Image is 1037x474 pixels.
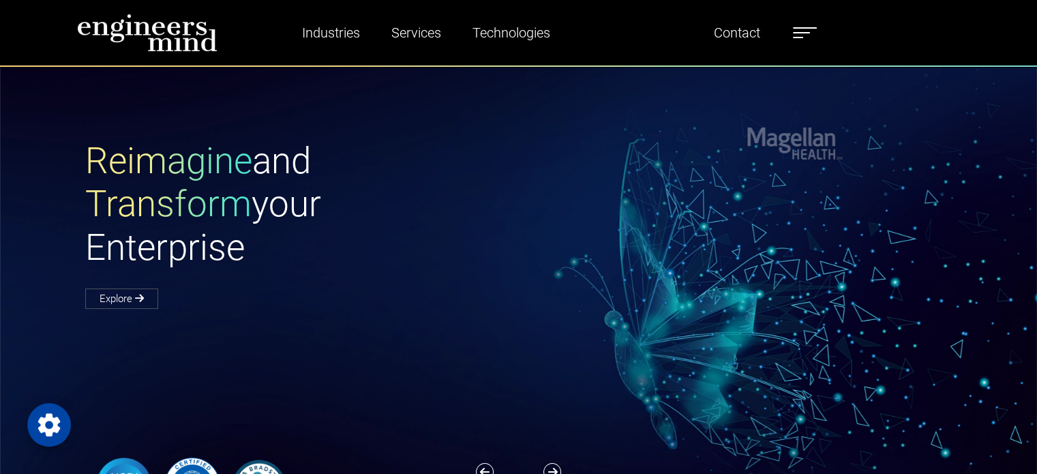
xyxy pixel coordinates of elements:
a: Industries [297,17,365,48]
a: Technologies [467,17,556,48]
a: Contact [708,17,766,48]
span: Transform [85,183,252,225]
img: logo [77,14,217,52]
a: Explore [85,288,158,309]
span: Reimagine [85,140,252,182]
h1: and your Enterprise [85,140,519,270]
a: Services [386,17,447,48]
